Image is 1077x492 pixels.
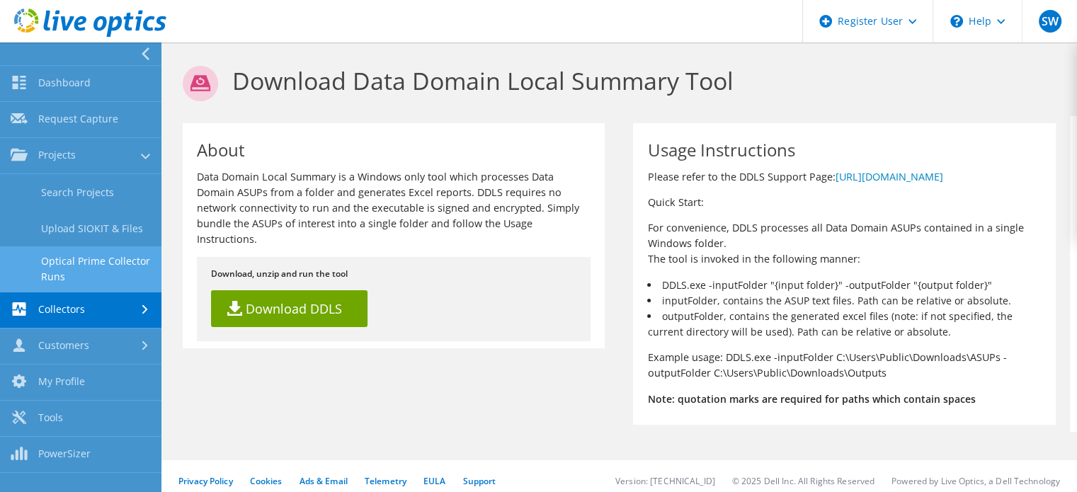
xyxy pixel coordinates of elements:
li: outputFolder, contains the generated excel files (note: if not specified, the current directory w... [647,309,1041,340]
p: Data Domain Local Summary is a Windows only tool which processes Data Domain ASUPs from a folder ... [197,169,591,247]
h1: About [197,142,583,159]
a: Telemetry [365,475,406,487]
li: Version: [TECHNICAL_ID] [615,475,715,487]
a: [URL][DOMAIN_NAME] [835,170,942,183]
p: Quick Start: [647,195,1041,210]
a: EULA [423,475,445,487]
li: DDLS.exe -inputFolder "{input folder}" -outputFolder "{output folder}" [647,278,1041,293]
p: Please refer to the DDLS Support Page: [647,169,1041,185]
li: © 2025 Dell Inc. All Rights Reserved [732,475,874,487]
a: Download DDLS [211,290,367,327]
b: Note: quotation marks are required for paths which contain spaces [647,392,975,406]
h1: Download Data Domain Local Summary Tool [183,66,1049,101]
a: Support [462,475,496,487]
p: Example usage: DDLS.exe -inputFolder C:\Users\Public\Downloads\ASUPs -outputFolder C:\Users\Publi... [647,350,1041,381]
a: Cookies [250,475,283,487]
h1: Usage Instructions [647,142,1034,159]
svg: \n [950,15,963,28]
a: Privacy Policy [178,475,233,487]
span: SW [1039,10,1061,33]
li: Powered by Live Optics, a Dell Technology [891,475,1060,487]
li: inputFolder, contains the ASUP text files. Path can be relative or absolute. [647,293,1041,309]
p: For convenience, DDLS processes all Data Domain ASUPs contained in a single Windows folder. The t... [647,220,1041,267]
a: Ads & Email [300,475,348,487]
p: Download, unzip and run the tool [211,266,576,282]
